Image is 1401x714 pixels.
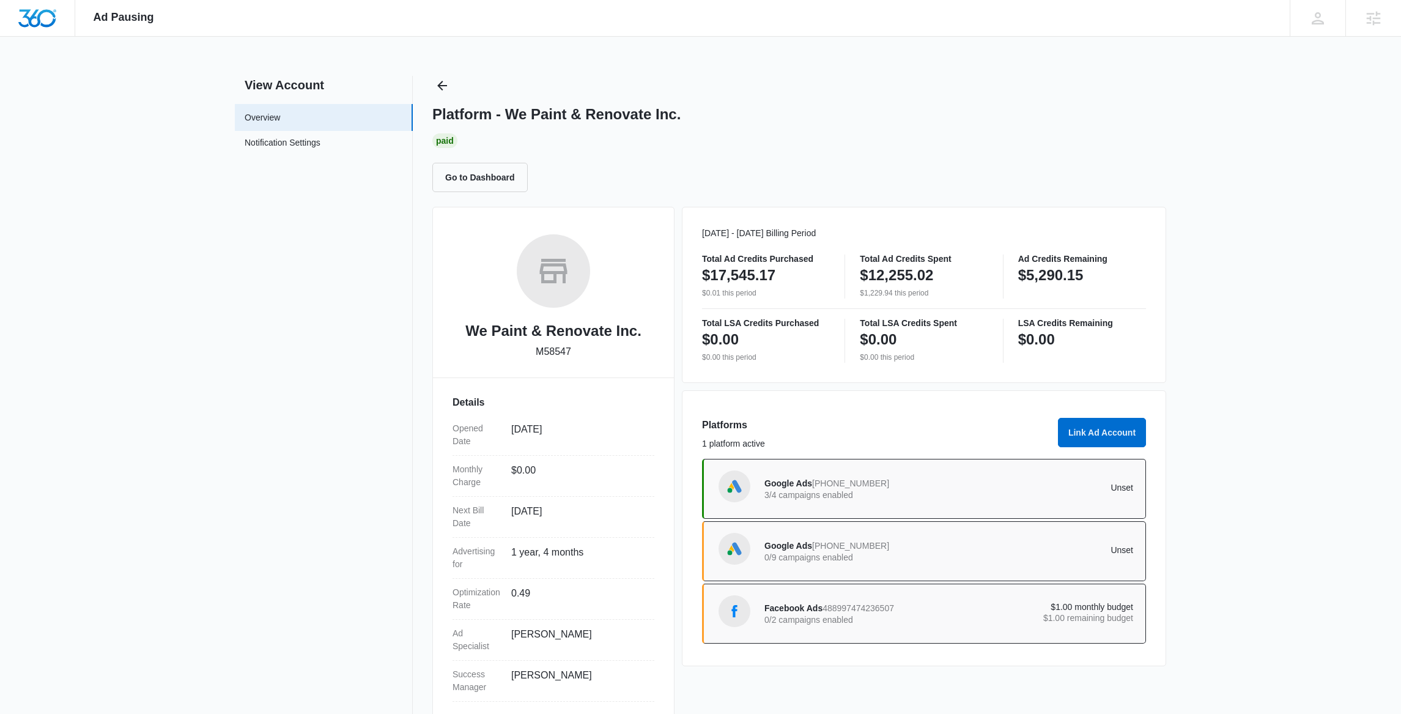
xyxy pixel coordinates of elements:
[245,136,320,152] a: Notification Settings
[1018,319,1146,327] p: LSA Credits Remaining
[453,422,501,448] dt: Opened Date
[702,227,1146,240] p: [DATE] - [DATE] Billing Period
[453,545,501,571] dt: Advertising for
[949,483,1134,492] p: Unset
[453,586,501,612] dt: Optimization Rate
[812,541,889,551] span: [PHONE_NUMBER]
[764,491,949,499] p: 3/4 campaigns enabled
[725,477,744,496] img: Google Ads
[511,545,645,571] dd: 1 year, 4 months
[432,172,535,182] a: Go to Dashboard
[511,463,645,489] dd: $0.00
[860,266,933,285] p: $12,255.02
[511,586,645,612] dd: 0.49
[453,415,654,456] div: Opened Date[DATE]
[725,540,744,558] img: Google Ads
[453,538,654,579] div: Advertising for1 year, 4 months
[1018,255,1146,263] p: Ad Credits Remaining
[764,541,812,551] span: Google Ads
[453,668,501,694] dt: Success Manager
[764,603,822,613] span: Facebook Ads
[453,463,501,489] dt: Monthly Charge
[812,478,889,488] span: [PHONE_NUMBER]
[702,437,1051,450] p: 1 platform active
[511,668,645,694] dd: [PERSON_NAME]
[511,422,645,448] dd: [DATE]
[432,163,528,192] button: Go to Dashboard
[860,255,988,263] p: Total Ad Credits Spent
[702,319,830,327] p: Total LSA Credits Purchased
[702,584,1146,644] a: Facebook AdsFacebook Ads4889974742365070/2 campaigns enabled$1.00 monthly budget$1.00 remaining b...
[453,504,501,530] dt: Next Bill Date
[860,288,988,299] p: $1,229.94 this period
[949,614,1134,622] p: $1.00 remaining budget
[764,615,949,624] p: 0/2 campaigns enabled
[725,602,744,620] img: Facebook Ads
[949,546,1134,554] p: Unset
[1018,266,1084,285] p: $5,290.15
[702,418,1051,433] h3: Platforms
[511,504,645,530] dd: [DATE]
[453,579,654,620] div: Optimization Rate0.49
[702,266,775,285] p: $17,545.17
[432,76,452,95] button: Back
[235,76,413,94] h2: View Account
[432,105,681,124] h1: Platform - We Paint & Renovate Inc.
[702,459,1146,519] a: Google AdsGoogle Ads[PHONE_NUMBER]3/4 campaigns enabledUnset
[1018,330,1055,349] p: $0.00
[860,330,896,349] p: $0.00
[702,255,830,263] p: Total Ad Credits Purchased
[245,111,280,124] a: Overview
[949,603,1134,611] p: $1.00 monthly budget
[465,320,641,342] h2: We Paint & Renovate Inc.
[702,288,830,299] p: $0.01 this period
[536,344,571,359] p: M58547
[94,11,154,24] span: Ad Pausing
[453,620,654,661] div: Ad Specialist[PERSON_NAME]
[453,627,501,653] dt: Ad Specialist
[1058,418,1146,447] button: Link Ad Account
[702,521,1146,581] a: Google AdsGoogle Ads[PHONE_NUMBER]0/9 campaigns enabledUnset
[453,497,654,538] div: Next Bill Date[DATE]
[860,352,988,363] p: $0.00 this period
[702,352,830,363] p: $0.00 this period
[860,319,988,327] p: Total LSA Credits Spent
[511,627,645,653] dd: [PERSON_NAME]
[453,456,654,497] div: Monthly Charge$0.00
[764,553,949,562] p: 0/9 campaigns enabled
[702,330,739,349] p: $0.00
[453,395,654,410] h3: Details
[453,661,654,702] div: Success Manager[PERSON_NAME]
[822,603,894,613] span: 488997474236507
[764,478,812,488] span: Google Ads
[432,133,457,148] div: Paid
